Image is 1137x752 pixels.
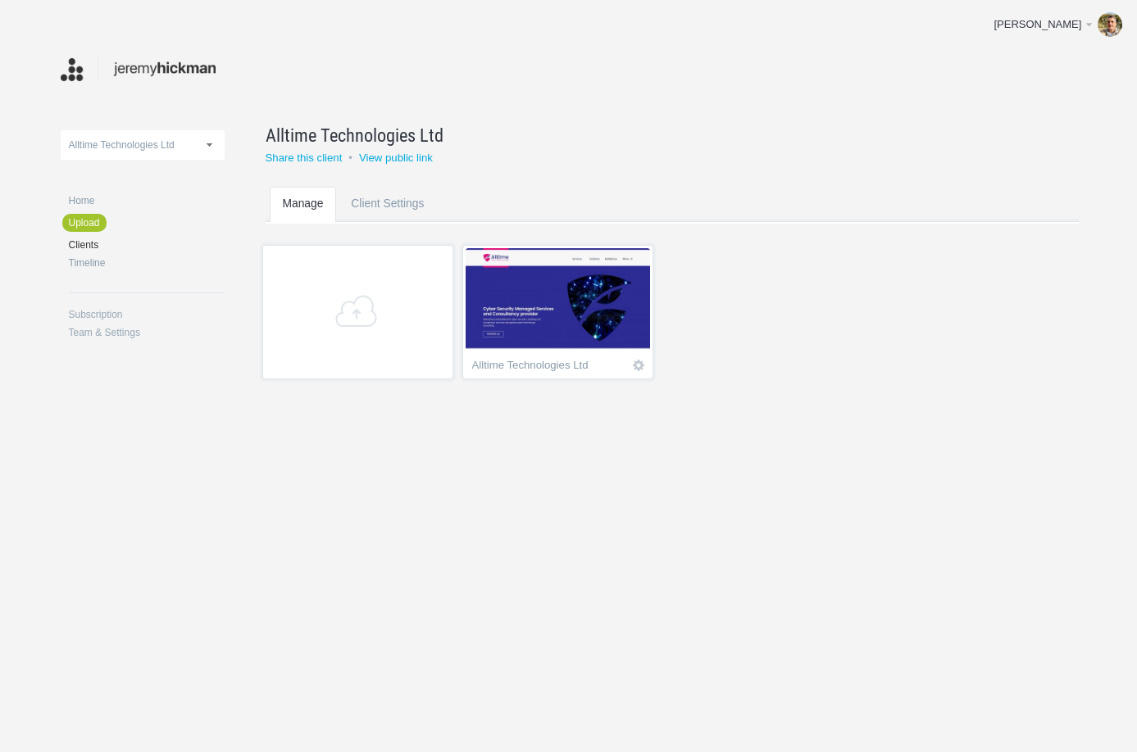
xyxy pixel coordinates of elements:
[62,214,107,232] a: Upload
[266,122,443,148] span: Alltime Technologies Ltd
[981,8,1129,41] a: [PERSON_NAME]
[270,187,337,251] a: Manage
[69,258,225,268] a: Timeline
[338,187,437,251] a: Client Settings
[69,139,175,151] span: Alltime Technologies Ltd
[994,16,1083,33] div: [PERSON_NAME]
[472,360,624,376] div: Alltime Technologies Ltd
[69,310,225,319] a: Subscription
[266,152,343,164] a: Share this client
[69,240,225,250] a: Clients
[466,248,650,351] img: jeremyhickman_etvhvt_thumb.jpg
[631,358,646,373] a: Icon
[61,53,216,85] img: jeremyhickman-logo_20211012012317.png
[359,152,433,164] a: View public link
[262,245,453,379] a: +
[272,294,443,327] span: +
[1098,12,1122,37] img: b519333ec108e72885a1c333a6030d69
[266,122,1038,148] a: Alltime Technologies Ltd
[460,242,656,382] li: Contains 9 images
[69,196,225,206] a: Home
[69,328,225,337] a: Team & Settings
[348,152,352,164] small: •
